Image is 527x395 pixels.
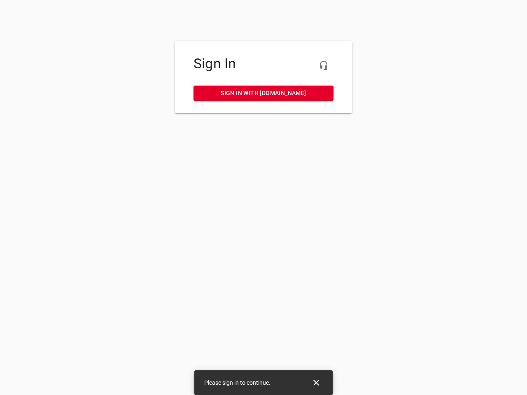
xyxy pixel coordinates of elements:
[314,56,333,75] button: Live Chat
[194,86,333,101] a: Sign in with [DOMAIN_NAME]
[306,373,326,393] button: Close
[194,56,333,72] h4: Sign In
[200,88,327,98] span: Sign in with [DOMAIN_NAME]
[204,379,270,386] span: Please sign in to continue.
